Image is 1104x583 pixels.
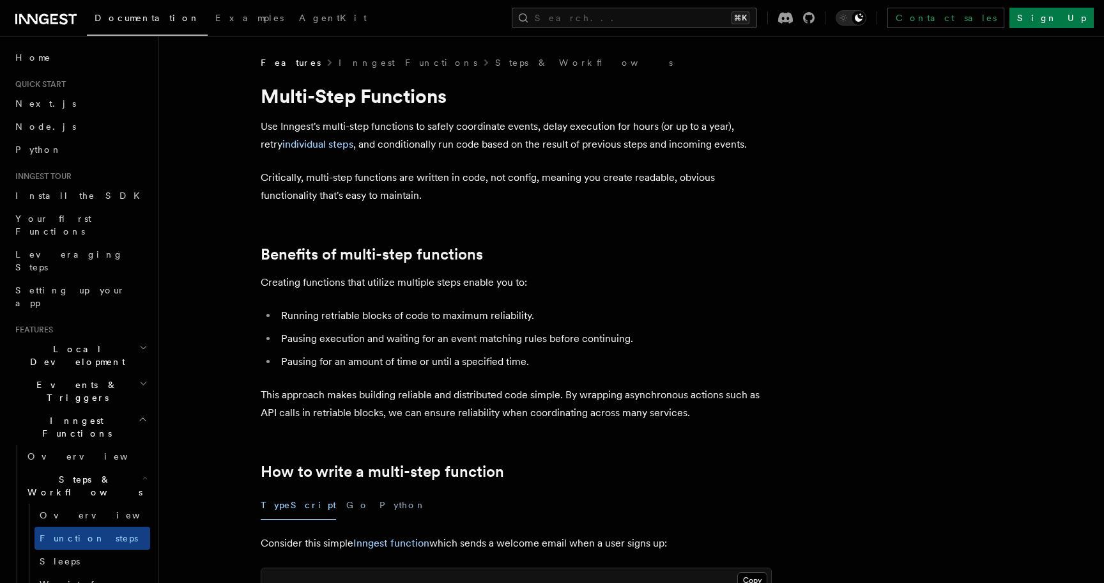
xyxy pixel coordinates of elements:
li: Running retriable blocks of code to maximum reliability. [277,307,772,325]
span: Function steps [40,533,138,543]
span: Events & Triggers [10,378,139,404]
span: Inngest Functions [10,414,138,440]
p: This approach makes building reliable and distributed code simple. By wrapping asynchronous actio... [261,386,772,422]
a: individual steps [282,138,353,150]
a: AgentKit [291,4,374,35]
a: How to write a multi-step function [261,463,504,481]
span: Python [15,144,62,155]
p: Use Inngest's multi-step functions to safely coordinate events, delay execution for hours (or up ... [261,118,772,153]
span: Features [10,325,53,335]
button: Toggle dark mode [836,10,866,26]
button: TypeScript [261,491,336,520]
span: Overview [40,510,171,520]
a: Examples [208,4,291,35]
a: Function steps [34,527,150,550]
li: Pausing for an amount of time or until a specified time. [277,353,772,371]
span: Inngest tour [10,171,72,182]
a: Home [10,46,150,69]
a: Setting up your app [10,279,150,315]
a: Leveraging Steps [10,243,150,279]
a: Inngest Functions [339,56,477,69]
span: Install the SDK [15,190,148,201]
p: Creating functions that utilize multiple steps enable you to: [261,274,772,291]
span: Local Development [10,343,139,368]
span: Steps & Workflows [22,473,142,499]
a: Overview [34,504,150,527]
p: Critically, multi-step functions are written in code, not config, meaning you create readable, ob... [261,169,772,205]
span: AgentKit [299,13,367,23]
a: Node.js [10,115,150,138]
span: Leveraging Steps [15,249,123,272]
span: Overview [27,451,159,462]
span: Features [261,56,321,69]
span: Next.js [15,98,76,109]
span: Home [15,51,51,64]
button: Go [346,491,369,520]
a: Sign Up [1009,8,1094,28]
span: Documentation [95,13,200,23]
button: Events & Triggers [10,373,150,409]
a: Documentation [87,4,208,36]
a: Next.js [10,92,150,115]
kbd: ⌘K [732,12,749,24]
p: Consider this simple which sends a welcome email when a user signs up: [261,534,772,552]
span: Quick start [10,79,66,89]
button: Steps & Workflows [22,468,150,504]
a: Steps & Workflows [495,56,673,69]
span: Setting up your app [15,285,125,308]
button: Local Development [10,338,150,373]
button: Python [379,491,426,520]
a: Install the SDK [10,184,150,207]
button: Inngest Functions [10,409,150,445]
span: Examples [215,13,284,23]
a: Your first Functions [10,207,150,243]
span: Your first Functions [15,214,91,237]
button: Search...⌘K [512,8,757,28]
a: Benefits of multi-step functions [261,245,483,263]
a: Python [10,138,150,161]
a: Overview [22,445,150,468]
li: Pausing execution and waiting for an event matching rules before continuing. [277,330,772,348]
a: Inngest function [353,537,429,549]
span: Sleeps [40,556,80,566]
a: Contact sales [887,8,1004,28]
h1: Multi-Step Functions [261,84,772,107]
a: Sleeps [34,550,150,573]
span: Node.js [15,121,76,132]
